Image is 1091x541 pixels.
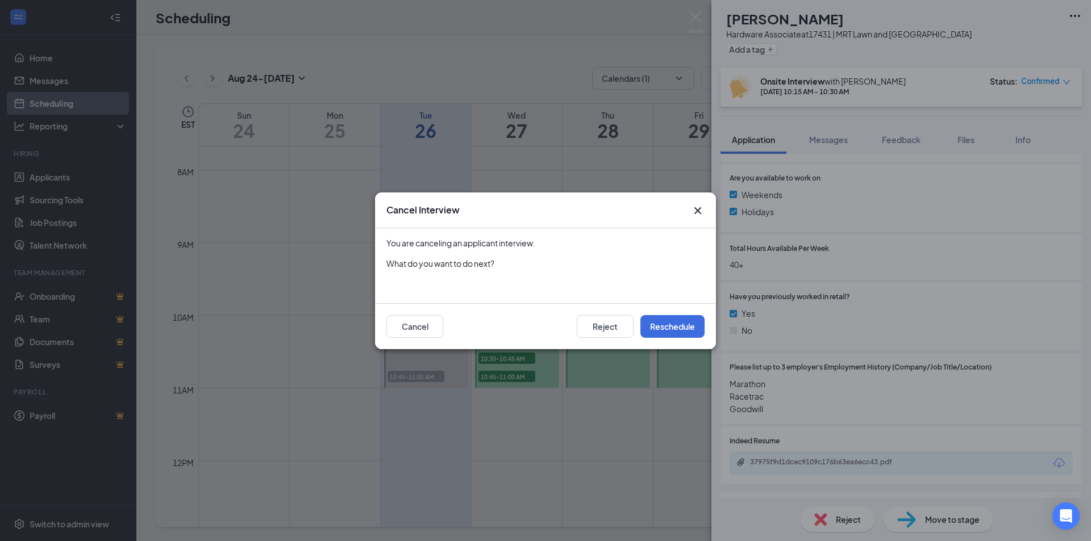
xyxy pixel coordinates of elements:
[691,204,705,217] button: Close
[386,237,705,249] div: You are canceling an applicant interview.
[640,315,705,338] button: Reschedule
[386,315,443,338] button: Cancel
[1052,502,1080,530] div: Open Intercom Messenger
[386,204,460,216] h3: Cancel Interview
[577,315,634,338] button: Reject
[386,258,705,269] div: What do you want to do next?
[691,204,705,217] svg: Cross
